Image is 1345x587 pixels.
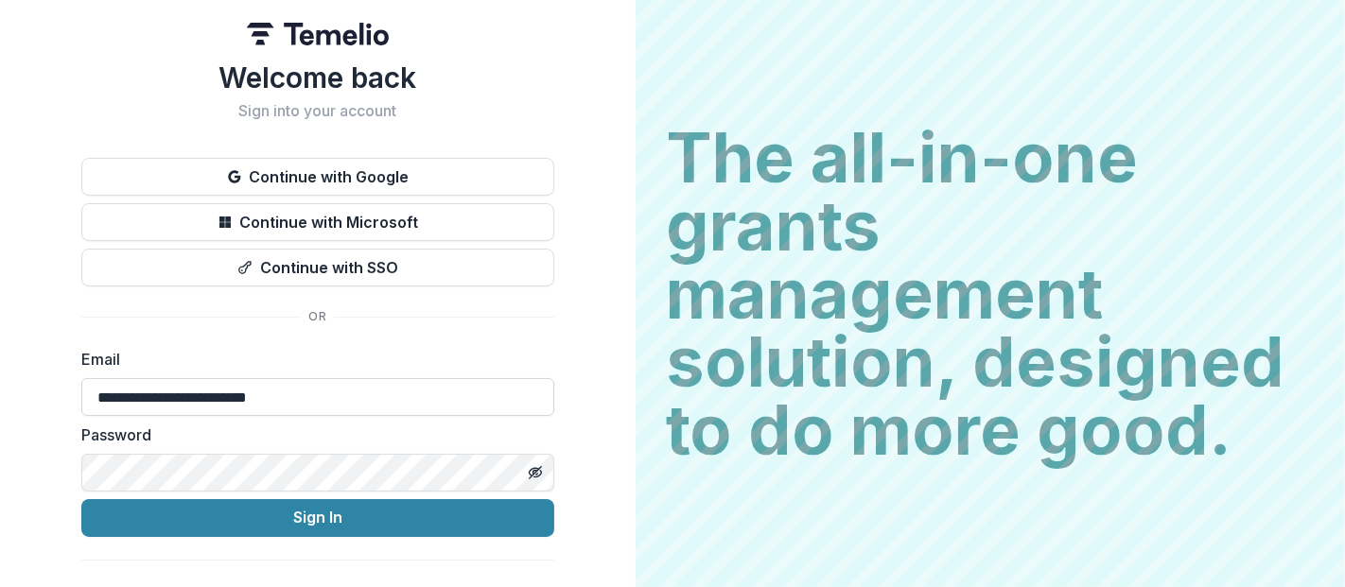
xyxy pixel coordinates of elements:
[81,158,554,196] button: Continue with Google
[247,23,389,45] img: Temelio
[81,60,554,95] h1: Welcome back
[81,102,554,120] h2: Sign into your account
[81,423,543,446] label: Password
[81,203,554,241] button: Continue with Microsoft
[81,348,543,371] label: Email
[520,458,550,488] button: Toggle password visibility
[81,249,554,286] button: Continue with SSO
[81,499,554,537] button: Sign In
